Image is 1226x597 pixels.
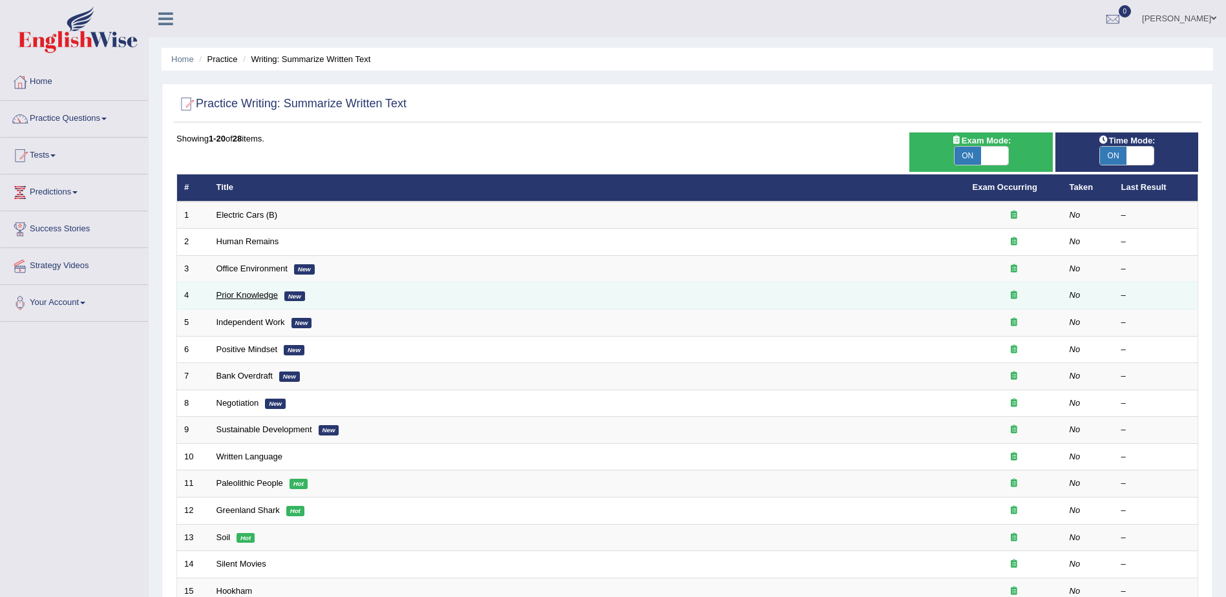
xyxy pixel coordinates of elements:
[217,236,279,246] a: Human Remains
[1119,5,1132,17] span: 0
[1114,174,1198,202] th: Last Result
[973,477,1055,490] div: Exam occurring question
[973,424,1055,436] div: Exam occurring question
[177,417,209,444] td: 9
[1,285,148,317] a: Your Account
[217,264,288,273] a: Office Environment
[209,174,966,202] th: Title
[177,524,209,551] td: 13
[217,424,312,434] a: Sustainable Development
[1121,451,1191,463] div: –
[1121,532,1191,544] div: –
[217,344,278,354] a: Positive Mindset
[233,134,242,143] b: 28
[284,291,305,302] em: New
[1070,532,1081,542] em: No
[177,336,209,363] td: 6
[1070,398,1081,408] em: No
[177,390,209,417] td: 8
[217,478,283,488] a: Paleolithic People
[1062,174,1114,202] th: Taken
[177,551,209,578] td: 14
[237,533,255,543] em: Hot
[1121,370,1191,382] div: –
[1121,397,1191,410] div: –
[1070,317,1081,327] em: No
[1121,236,1191,248] div: –
[1121,317,1191,329] div: –
[1070,478,1081,488] em: No
[973,317,1055,329] div: Exam occurring question
[1070,559,1081,569] em: No
[209,134,226,143] b: 1-20
[177,470,209,497] td: 11
[217,210,278,220] a: Electric Cars (B)
[265,399,286,409] em: New
[217,559,266,569] a: Silent Movies
[1,174,148,207] a: Predictions
[240,53,370,65] li: Writing: Summarize Written Text
[217,452,282,461] a: Written Language
[973,289,1055,302] div: Exam occurring question
[1121,558,1191,571] div: –
[1100,147,1127,165] span: ON
[1070,344,1081,354] em: No
[171,54,194,64] a: Home
[973,558,1055,571] div: Exam occurring question
[973,344,1055,356] div: Exam occurring question
[177,202,209,229] td: 1
[973,505,1055,517] div: Exam occurring question
[1070,586,1081,596] em: No
[1070,236,1081,246] em: No
[1121,344,1191,356] div: –
[1070,264,1081,273] em: No
[196,53,237,65] li: Practice
[1070,210,1081,220] em: No
[1,211,148,244] a: Success Stories
[1121,477,1191,490] div: –
[1,64,148,96] a: Home
[217,317,285,327] a: Independent Work
[286,506,304,516] em: Hot
[946,134,1016,147] span: Exam Mode:
[973,236,1055,248] div: Exam occurring question
[973,451,1055,463] div: Exam occurring question
[291,318,312,328] em: New
[1121,505,1191,517] div: –
[177,497,209,524] td: 12
[177,443,209,470] td: 10
[1,138,148,170] a: Tests
[1070,505,1081,515] em: No
[1070,424,1081,434] em: No
[176,94,407,114] h2: Practice Writing: Summarize Written Text
[217,371,273,381] a: Bank Overdraft
[973,263,1055,275] div: Exam occurring question
[973,370,1055,382] div: Exam occurring question
[1093,134,1160,147] span: Time Mode:
[319,425,339,435] em: New
[1121,263,1191,275] div: –
[955,147,982,165] span: ON
[1121,424,1191,436] div: –
[217,290,278,300] a: Prior Knowledge
[909,132,1052,172] div: Show exams occurring in exams
[217,586,253,596] a: Hookham
[177,255,209,282] td: 3
[217,532,231,542] a: Soil
[1070,290,1081,300] em: No
[973,182,1037,192] a: Exam Occurring
[1,248,148,280] a: Strategy Videos
[176,132,1198,145] div: Showing of items.
[284,345,304,355] em: New
[1,101,148,133] a: Practice Questions
[279,372,300,382] em: New
[217,505,280,515] a: Greenland Shark
[1121,289,1191,302] div: –
[973,209,1055,222] div: Exam occurring question
[1070,452,1081,461] em: No
[217,398,259,408] a: Negotiation
[973,532,1055,544] div: Exam occurring question
[177,174,209,202] th: #
[177,363,209,390] td: 7
[973,397,1055,410] div: Exam occurring question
